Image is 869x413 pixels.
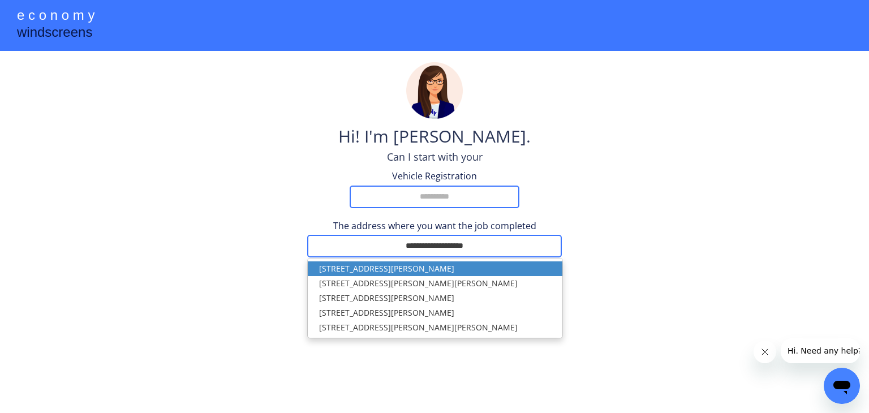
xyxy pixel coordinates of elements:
[308,320,562,335] p: [STREET_ADDRESS][PERSON_NAME][PERSON_NAME]
[824,368,860,404] iframe: Button to launch messaging window
[308,306,562,320] p: [STREET_ADDRESS][PERSON_NAME]
[307,220,562,232] div: The address where you want the job completed
[308,261,562,276] p: [STREET_ADDRESS][PERSON_NAME]
[17,23,92,45] div: windscreens
[754,341,776,363] iframe: Close message
[781,338,860,363] iframe: Message from company
[7,8,81,17] span: Hi. Need any help?
[387,150,483,164] div: Can I start with your
[17,6,94,27] div: e c o n o m y
[378,170,491,182] div: Vehicle Registration
[308,291,562,306] p: [STREET_ADDRESS][PERSON_NAME]
[338,124,531,150] div: Hi! I'm [PERSON_NAME].
[406,62,463,119] img: madeline.png
[308,276,562,291] p: [STREET_ADDRESS][PERSON_NAME][PERSON_NAME]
